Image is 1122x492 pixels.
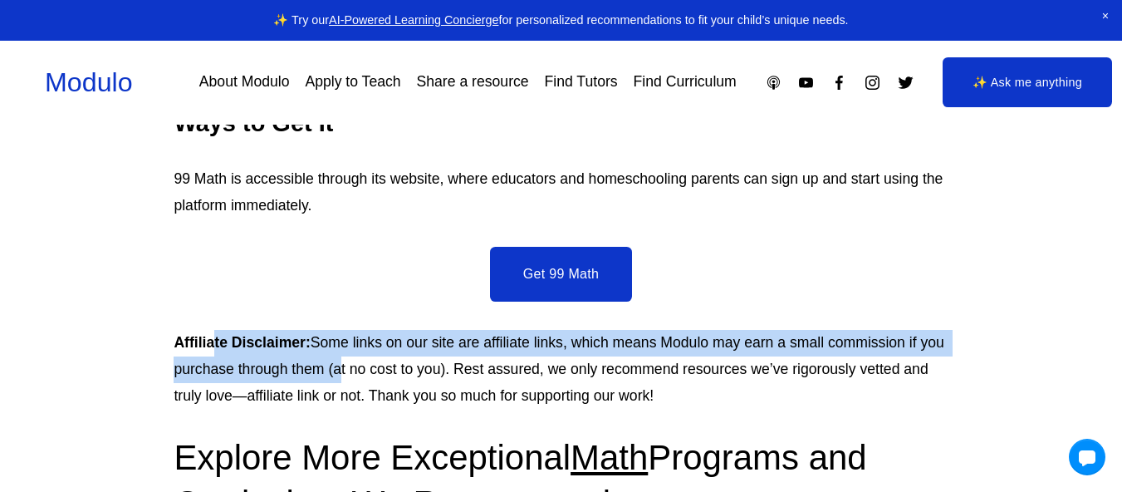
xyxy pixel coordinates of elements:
[174,330,948,409] p: Some links on our site are affiliate links, which means Modulo may earn a small commission if you...
[897,74,914,91] a: Twitter
[199,68,290,97] a: About Modulo
[943,57,1112,107] a: ✨ Ask me anything
[765,74,782,91] a: Apple Podcasts
[490,247,633,302] a: Get 99 Math
[545,68,618,97] a: Find Tutors
[45,67,133,97] a: Modulo
[417,68,529,97] a: Share a resource
[174,334,310,351] strong: Affiliate Disclaimer:
[305,68,400,97] a: Apply to Teach
[174,110,333,136] strong: Ways to Get It
[830,74,848,91] a: Facebook
[571,438,648,477] span: Math
[329,13,498,27] a: AI-Powered Learning Concierge
[797,74,815,91] a: YouTube
[174,166,948,219] p: 99 Math is accessible through its website, where educators and homeschooling parents can sign up ...
[864,74,881,91] a: Instagram
[634,68,737,97] a: Find Curriculum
